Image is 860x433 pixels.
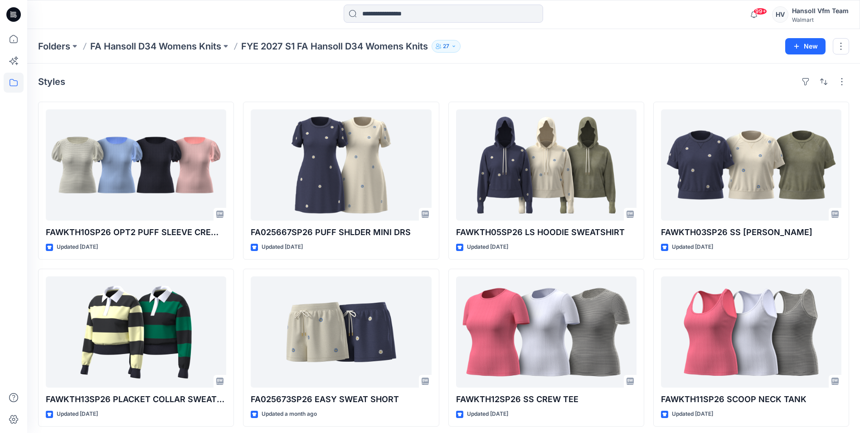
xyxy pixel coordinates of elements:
[456,226,636,239] p: FAWKTH05SP26 LS HOODIE SWEATSHIRT
[772,6,788,23] div: HV
[456,109,636,221] a: FAWKTH05SP26 LS HOODIE SWEATSHIRT
[661,226,841,239] p: FAWKTH03SP26 SS [PERSON_NAME]
[90,40,221,53] a: FA Hansoll D34 Womens Knits
[672,409,713,419] p: Updated [DATE]
[661,109,841,221] a: FAWKTH03SP26 SS RAGLAN SWEATSHIRT
[46,276,226,388] a: FAWKTH13SP26 PLACKET COLLAR SWEATSHIRT
[241,40,428,53] p: FYE 2027 S1 FA Hansoll D34 Womens Knits
[251,393,431,406] p: FA025673SP26 EASY SWEAT SHORT
[443,41,449,51] p: 27
[661,393,841,406] p: FAWKTH11SP26 SCOOP NECK TANK
[46,393,226,406] p: FAWKTH13SP26 PLACKET COLLAR SWEATSHIRT
[46,109,226,221] a: FAWKTH10SP26 OPT2 PUFF SLEEVE CREW TOP
[792,5,849,16] div: Hansoll Vfm Team
[467,242,508,252] p: Updated [DATE]
[262,242,303,252] p: Updated [DATE]
[262,409,317,419] p: Updated a month ago
[753,8,767,15] span: 99+
[46,226,226,239] p: FAWKTH10SP26 OPT2 PUFF SLEEVE CREW TOP
[57,409,98,419] p: Updated [DATE]
[251,276,431,388] a: FA025673SP26 EASY SWEAT SHORT
[661,276,841,388] a: FAWKTH11SP26 SCOOP NECK TANK
[251,226,431,239] p: FA025667SP26 PUFF SHLDER MINI DRS
[456,276,636,388] a: FAWKTH12SP26 SS CREW TEE
[38,40,70,53] a: Folders
[467,409,508,419] p: Updated [DATE]
[456,393,636,406] p: FAWKTH12SP26 SS CREW TEE
[785,38,826,54] button: New
[432,40,461,53] button: 27
[792,16,849,23] div: Walmart
[672,242,713,252] p: Updated [DATE]
[57,242,98,252] p: Updated [DATE]
[38,76,65,87] h4: Styles
[251,109,431,221] a: FA025667SP26 PUFF SHLDER MINI DRS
